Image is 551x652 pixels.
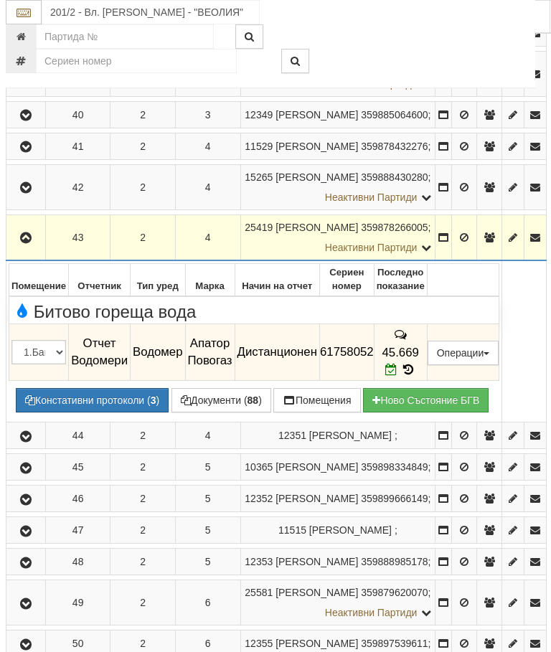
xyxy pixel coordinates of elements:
[205,181,211,193] span: 4
[361,461,428,473] span: 359898334849
[69,264,131,296] th: Отчетник
[245,556,273,567] span: Партида №
[240,486,435,512] td: ;
[205,597,211,608] span: 6
[110,486,176,512] td: 2
[245,638,273,649] span: Партида №
[245,109,273,121] span: Партида №
[110,517,176,544] td: 2
[273,388,361,412] button: Помещения
[240,517,435,544] td: ;
[131,323,186,381] td: Водомер
[185,323,235,381] td: Апатор Повогаз
[428,341,499,365] button: Операции
[185,264,235,296] th: Марка
[245,587,273,598] span: Партида №
[374,264,427,296] th: Последно показание
[275,493,358,504] span: [PERSON_NAME]
[235,323,319,381] td: Дистанционен
[205,430,211,441] span: 4
[361,141,428,152] span: 359878432276
[71,336,128,367] span: Отчет Водомери
[361,222,428,233] span: 359878266005
[240,580,435,625] td: ;
[235,264,319,296] th: Начин на отчет
[240,422,435,449] td: ;
[205,232,211,243] span: 4
[278,430,306,441] span: Партида №
[275,638,358,649] span: [PERSON_NAME]
[325,242,418,253] span: Неактивни Партиди
[245,141,273,152] span: Партида №
[325,192,418,203] span: Неактивни Партиди
[110,133,176,160] td: 2
[240,454,435,481] td: ;
[45,102,110,128] td: 40
[361,638,428,649] span: 359897539611
[275,556,358,567] span: [PERSON_NAME]
[392,328,408,341] span: История на забележките
[45,549,110,575] td: 48
[205,493,211,504] span: 5
[45,517,110,544] td: 47
[361,556,428,567] span: 359888985178
[9,264,69,296] th: Помещение
[275,222,358,233] span: [PERSON_NAME]
[245,222,273,233] span: Партида №
[320,345,374,359] span: 61758052
[275,171,358,183] span: [PERSON_NAME]
[11,303,196,321] span: Битово гореща вода
[110,549,176,575] td: 2
[110,580,176,625] td: 2
[361,587,428,598] span: 359879620070
[275,141,358,152] span: [PERSON_NAME]
[248,394,259,406] b: 88
[205,524,211,536] span: 5
[45,165,110,210] td: 42
[45,215,110,261] td: 43
[382,346,419,359] span: 45.669
[205,638,211,649] span: 6
[45,133,110,160] td: 41
[45,580,110,625] td: 49
[205,461,211,473] span: 5
[110,165,176,210] td: 2
[240,549,435,575] td: ;
[205,556,211,567] span: 5
[171,388,271,412] button: Документи (88)
[110,102,176,128] td: 2
[245,171,273,183] span: Партида №
[361,493,428,504] span: 359899666149
[400,363,416,377] span: История на показанията
[45,454,110,481] td: 45
[36,24,214,49] input: Партида №
[245,461,273,473] span: Партида №
[309,524,392,536] span: [PERSON_NAME]
[45,486,110,512] td: 46
[151,394,156,406] b: 3
[361,171,428,183] span: 359888430280
[275,109,358,121] span: [PERSON_NAME]
[240,133,435,160] td: ;
[240,102,435,128] td: ;
[385,364,397,376] i: Редакция Отчет към 02/09/2025
[110,422,176,449] td: 2
[325,607,418,618] span: Неактивни Партиди
[275,461,358,473] span: [PERSON_NAME]
[36,49,237,73] input: Сериен номер
[110,215,176,261] td: 2
[240,215,435,261] td: ;
[278,524,306,536] span: Партида №
[205,109,211,121] span: 3
[309,430,392,441] span: [PERSON_NAME]
[363,388,489,412] button: Новo Състояние БГВ
[245,493,273,504] span: Партида №
[131,264,186,296] th: Тип уред
[275,587,358,598] span: [PERSON_NAME]
[205,141,211,152] span: 4
[361,109,428,121] span: 359885064600
[45,422,110,449] td: 44
[110,454,176,481] td: 2
[16,388,169,412] button: Констативни протоколи (3)
[240,165,435,210] td: ;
